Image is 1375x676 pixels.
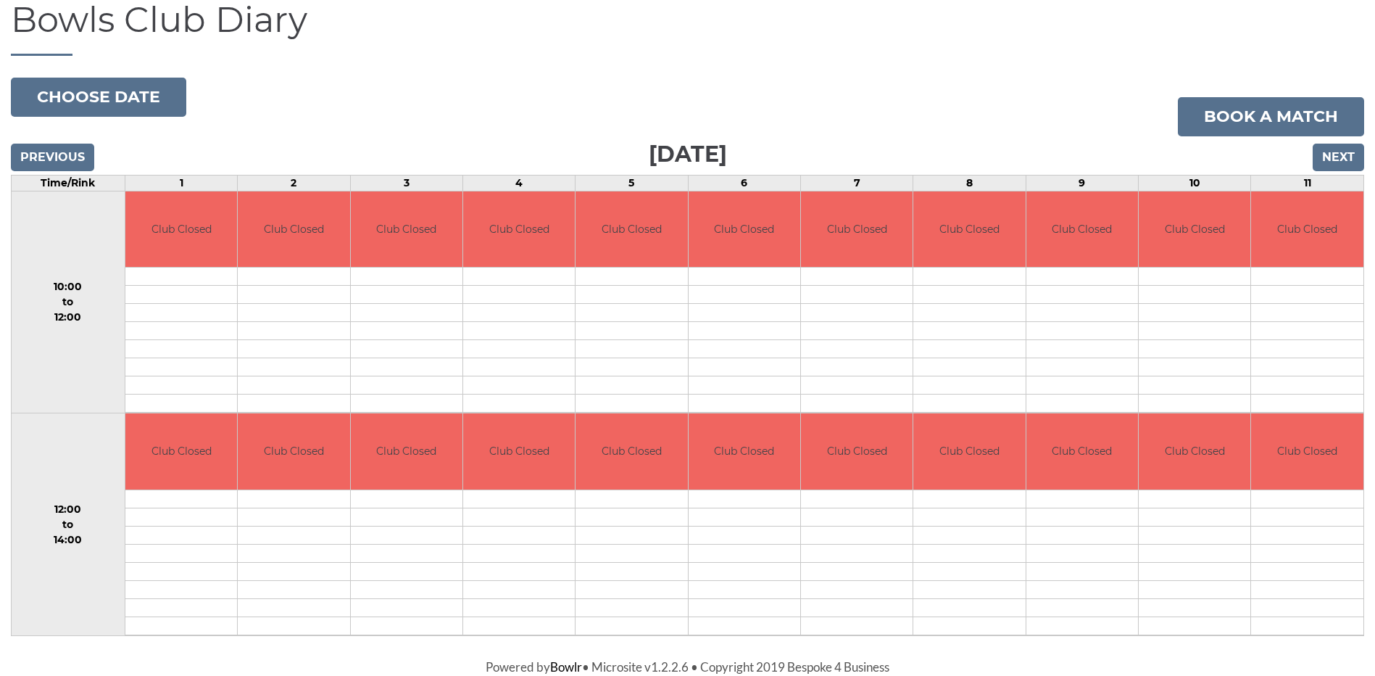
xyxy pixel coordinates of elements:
td: Club Closed [463,413,575,490]
td: Club Closed [238,191,349,268]
td: Club Closed [1251,191,1363,268]
td: Club Closed [689,191,800,268]
td: Club Closed [913,413,1025,490]
td: Club Closed [913,191,1025,268]
td: Club Closed [125,191,237,268]
td: Club Closed [801,191,913,268]
h1: Bowls Club Diary [11,1,1364,56]
td: Club Closed [463,191,575,268]
td: Club Closed [1026,413,1138,490]
td: 4 [462,175,575,191]
td: 10:00 to 12:00 [12,191,125,413]
td: 1 [125,175,237,191]
td: Club Closed [1026,191,1138,268]
td: 9 [1026,175,1138,191]
td: 3 [350,175,462,191]
td: Club Closed [238,413,349,490]
button: Choose date [11,78,186,117]
td: Time/Rink [12,175,125,191]
td: Club Closed [1139,191,1250,268]
td: 6 [688,175,800,191]
td: Club Closed [801,413,913,490]
td: 8 [913,175,1026,191]
td: Club Closed [1139,413,1250,490]
td: Club Closed [576,413,687,490]
td: 12:00 to 14:00 [12,413,125,636]
input: Previous [11,144,94,171]
a: Bowlr [550,659,582,675]
td: Club Closed [576,191,687,268]
td: Club Closed [689,413,800,490]
td: 7 [801,175,913,191]
td: 11 [1251,175,1364,191]
td: 5 [576,175,688,191]
td: Club Closed [125,413,237,490]
td: Club Closed [351,191,462,268]
input: Next [1313,144,1364,171]
td: 2 [238,175,350,191]
td: Club Closed [351,413,462,490]
td: Club Closed [1251,413,1363,490]
span: Powered by • Microsite v1.2.2.6 • Copyright 2019 Bespoke 4 Business [486,659,889,675]
td: 10 [1139,175,1251,191]
a: Book a match [1178,97,1364,136]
